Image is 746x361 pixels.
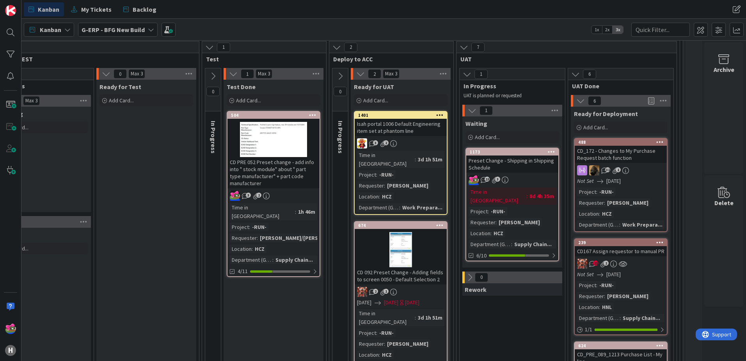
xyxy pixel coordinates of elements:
[619,220,620,229] span: :
[354,83,394,91] span: Ready for UAT
[578,139,667,145] div: 488
[528,192,556,200] div: 8d 4h 35m
[577,314,620,322] div: Department (G-ERP)
[596,281,597,290] span: :
[227,191,320,201] div: JK
[355,119,447,136] div: Isah portal 1006 Default Engineering item set at phantom line
[606,177,621,185] span: [DATE]
[620,220,664,229] div: Work Prepara...
[99,83,141,91] span: Ready for Test
[577,271,594,278] i: Not Set
[466,148,558,155] div: 1173
[357,340,384,348] div: Requester
[572,82,664,90] span: UAT Done
[575,342,667,349] div: 624
[249,223,250,231] span: :
[600,209,614,218] div: HCZ
[258,72,270,76] div: Max 3
[575,139,667,163] div: 488CD_172 - Changes to My Purchase Request batch function
[355,222,447,229] div: 674
[575,239,667,246] div: 239
[604,261,609,266] span: 2
[81,5,112,14] span: My Tickets
[575,146,667,163] div: CD_172 - Changes to My Purchase Request batch function
[485,177,490,182] span: 13
[577,177,594,184] i: Not Set
[131,72,143,76] div: Max 3
[376,170,377,179] span: :
[357,151,415,168] div: Time in [GEOGRAPHIC_DATA]
[469,188,526,205] div: Time in [GEOGRAPHIC_DATA]
[252,245,253,253] span: :
[600,303,614,311] div: HNL
[230,256,272,264] div: Department (G-ERP)
[469,240,511,248] div: Department (G-ERP)
[384,298,398,307] span: [DATE]
[583,124,608,131] span: Add Card...
[354,111,448,215] a: 1401Isah portal 1006 Default Engineering item set at phantom lineLCTime in [GEOGRAPHIC_DATA]:3d 1...
[357,298,371,307] span: [DATE]
[465,286,487,293] span: Rework
[591,26,602,34] span: 1x
[578,240,667,245] div: 239
[464,93,556,99] p: UAT is planned or requested
[357,170,376,179] div: Project
[577,259,587,269] img: JK
[605,198,650,207] div: [PERSON_NAME]
[480,106,493,115] span: 1
[227,157,320,188] div: CD PRE 052 Preset change - add info into " stock module" about " part type manufacturer" + part c...
[334,87,347,96] span: 0
[38,5,59,14] span: Kanban
[217,43,230,52] span: 1
[714,65,734,74] div: Archive
[476,252,487,260] span: 6/10
[385,181,430,190] div: [PERSON_NAME]
[274,256,315,264] div: Supply Chain...
[357,181,384,190] div: Requester
[357,203,399,212] div: Department (G-ERP)
[489,207,507,216] div: -RUN-
[583,70,596,79] span: 6
[469,218,496,227] div: Requester
[577,292,604,300] div: Requester
[357,329,376,337] div: Project
[602,26,613,34] span: 2x
[385,340,430,348] div: [PERSON_NAME]
[355,222,447,284] div: 674CD 092 Preset Change - Adding fields to screen 0050 - Default Selection 2
[577,209,599,218] div: Location
[475,273,488,282] span: 0
[589,165,599,175] img: ND
[470,149,558,155] div: 1173
[380,350,394,359] div: HCZ
[575,165,667,175] div: ND
[210,121,217,154] span: In Progress
[379,192,380,201] span: :
[475,134,500,141] span: Add Card...
[616,167,621,172] span: 1
[575,259,667,269] div: JK
[40,25,61,34] span: Kanban
[577,198,604,207] div: Requester
[488,207,489,216] span: :
[344,43,357,52] span: 2
[380,192,394,201] div: HCZ
[363,97,388,104] span: Add Card...
[250,223,268,231] div: -RUN-
[368,69,381,79] span: 2
[574,138,668,232] a: 488CD_172 - Changes to My Purchase Request batch functionNDNot Set[DATE]Project:-RUN-Requester:[P...
[355,138,447,148] div: LC
[355,112,447,136] div: 1401Isah portal 1006 Default Engineering item set at phantom line
[231,113,320,118] div: 504
[631,23,690,37] input: Quick Filter...
[471,43,485,52] span: 7
[384,181,385,190] span: :
[230,245,252,253] div: Location
[465,148,559,261] a: 1173Preset Change - Shipping in Shipping ScheduleJKTime in [GEOGRAPHIC_DATA]:8d 4h 35mProject:-RU...
[256,193,261,198] span: 2
[605,292,650,300] div: [PERSON_NAME]
[384,140,389,145] span: 2
[620,314,621,322] span: :
[337,121,345,154] span: In Progress
[357,309,415,326] div: Time in [GEOGRAPHIC_DATA]
[358,223,447,228] div: 674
